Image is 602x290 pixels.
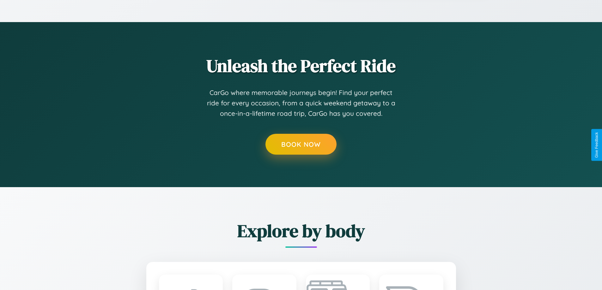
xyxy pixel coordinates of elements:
p: CarGo where memorable journeys begin! Find your perfect ride for every occasion, from a quick wee... [206,87,396,119]
button: Book Now [265,134,337,155]
div: Give Feedback [594,132,599,158]
h2: Unleash the Perfect Ride [112,54,491,78]
h2: Explore by body [112,219,491,243]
